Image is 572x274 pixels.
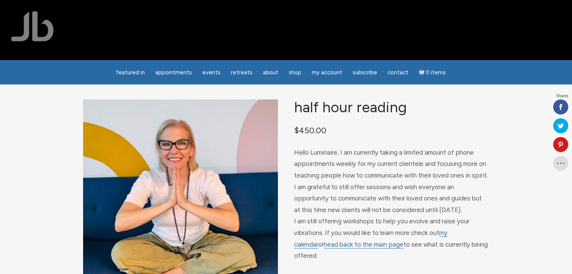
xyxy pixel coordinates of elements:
span: 0 items [426,70,446,75]
a: Appointments [151,65,196,80]
a: Contact [383,65,413,80]
span: Events [202,69,220,76]
bdi: 450.00 [294,125,326,135]
a: Retreats [226,65,257,80]
span: About [263,69,278,76]
a: Subscribe [348,65,382,80]
span: $ [294,125,299,135]
a: my calendar [294,229,448,248]
span: Hello Luminaire, I am currently taking a limited amount of phone appointments weekly for my curre... [294,149,488,259]
span: featured in [116,69,145,76]
span: Retreats [231,69,252,76]
i: Cart [419,69,426,76]
a: About [258,65,283,80]
span: Appointments [155,69,192,76]
span: Shares [556,94,568,98]
a: featured in [111,65,149,80]
a: My Account [307,65,347,80]
a: Shop [284,65,306,80]
a: Events [198,65,225,80]
a: Cart0 items [414,65,451,80]
a: head back to the main page [324,241,404,248]
span: My Account [312,69,342,76]
span: Shop [289,69,301,76]
h1: Half Hour Reading [294,99,489,116]
span: Contact [388,69,408,76]
img: Jamie Butler. The Everyday Medium [11,11,54,41]
span: Subscribe [353,69,377,76]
